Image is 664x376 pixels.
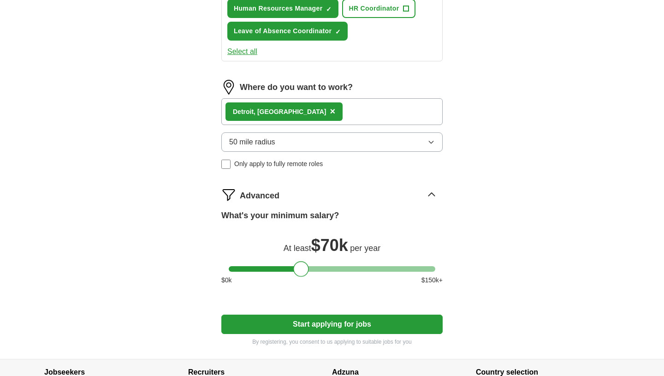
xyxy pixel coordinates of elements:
span: Human Resources Manager [234,4,322,13]
span: $ 150 k+ [421,275,443,285]
button: Start applying for jobs [221,315,443,334]
span: per year [350,244,380,253]
label: What's your minimum salary? [221,209,339,222]
button: × [330,105,336,119]
span: At least [284,244,311,253]
label: Where do you want to work? [240,81,353,94]
button: Select all [227,46,257,57]
span: × [330,106,336,116]
span: ✓ [335,28,341,36]
p: By registering, you consent to us applying to suitable jobs for you [221,338,443,346]
span: $ 0 k [221,275,232,285]
strong: Detroi [233,108,251,115]
input: Only apply to fully remote roles [221,160,231,169]
span: Advanced [240,190,279,202]
span: Leave of Absence Coordinator [234,26,332,36]
span: HR Coordinator [349,4,399,13]
span: 50 mile radius [229,137,275,148]
span: Only apply to fully remote roles [234,159,323,169]
button: 50 mile radius [221,132,443,152]
img: location.png [221,80,236,95]
button: Leave of Absence Coordinator✓ [227,22,348,41]
span: $ 70k [311,236,348,255]
div: t, [GEOGRAPHIC_DATA] [233,107,326,117]
img: filter [221,187,236,202]
span: ✓ [326,6,332,13]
